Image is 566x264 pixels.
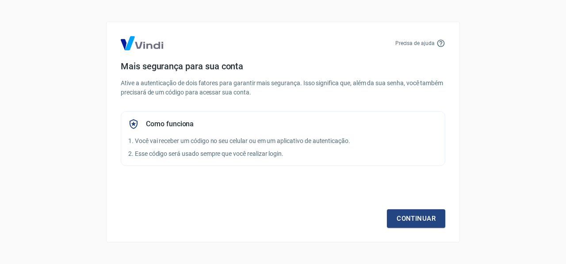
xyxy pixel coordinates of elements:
p: 2. Esse código será usado sempre que você realizar login. [128,149,438,158]
a: Continuar [387,209,445,228]
p: Precisa de ajuda [395,39,435,47]
h4: Mais segurança para sua conta [121,61,445,72]
h5: Como funciona [146,120,194,128]
p: Ative a autenticação de dois fatores para garantir mais segurança. Isso significa que, além da su... [121,79,445,97]
p: 1. Você vai receber um código no seu celular ou em um aplicativo de autenticação. [128,136,438,146]
img: Logo Vind [121,36,163,50]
